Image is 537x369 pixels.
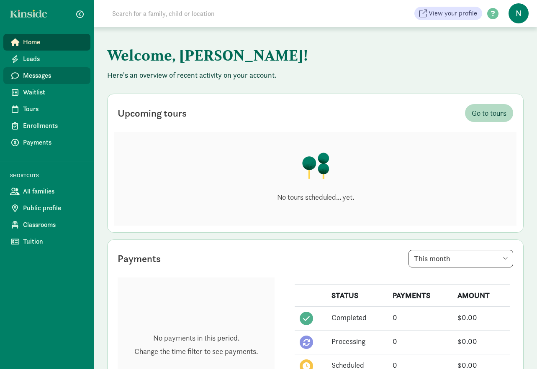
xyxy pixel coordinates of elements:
div: 0 [393,312,447,323]
span: Tuition [23,237,84,247]
span: N [509,3,529,23]
a: Messages [3,67,90,84]
span: Waitlist [23,87,84,97]
span: Tours [23,104,84,114]
span: View your profile [429,8,477,18]
span: Messages [23,71,84,81]
a: Tours [3,101,90,117]
a: Payments [3,134,90,151]
iframe: Chat Widget [495,329,537,369]
span: Classrooms [23,220,84,230]
p: Here's an overview of recent activity on your account. [107,70,524,80]
p: No payments in this period. [134,333,258,343]
div: 0 [393,336,447,347]
a: View your profile [414,7,482,20]
input: Search for a family, child or location [107,5,342,22]
span: Leads [23,54,84,64]
span: Public profile [23,203,84,213]
div: $0.00 [457,336,505,347]
th: AMOUNT [452,285,510,307]
span: Home [23,37,84,47]
img: illustration-trees.png [301,152,330,179]
div: Payments [118,251,161,266]
div: Completed [331,312,383,323]
th: PAYMENTS [388,285,452,307]
div: Processing [331,336,383,347]
a: Classrooms [3,216,90,233]
th: STATUS [326,285,388,307]
div: Upcoming tours [118,106,187,121]
a: Leads [3,51,90,67]
a: Home [3,34,90,51]
a: Waitlist [3,84,90,101]
a: Go to tours [465,104,513,122]
span: Go to tours [472,107,506,119]
span: Enrollments [23,121,84,131]
p: Change the time filter to see payments. [134,346,258,356]
span: Payments [23,137,84,148]
a: Public profile [3,200,90,216]
span: All families [23,186,84,196]
a: Enrollments [3,117,90,134]
h1: Welcome, [PERSON_NAME]! [107,40,522,70]
a: Tuition [3,233,90,250]
p: No tours scheduled... yet. [277,192,354,202]
div: $0.00 [457,312,505,323]
a: All families [3,183,90,200]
